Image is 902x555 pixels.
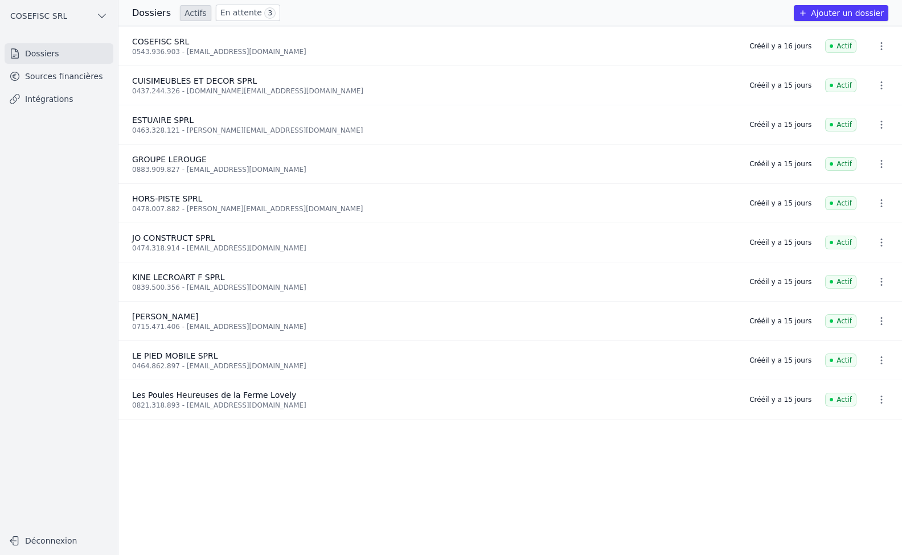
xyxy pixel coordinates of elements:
[825,314,856,328] span: Actif
[132,47,736,56] div: 0543.936.903 - [EMAIL_ADDRESS][DOMAIN_NAME]
[825,196,856,210] span: Actif
[825,118,856,131] span: Actif
[132,87,736,96] div: 0437.244.326 - [DOMAIN_NAME][EMAIL_ADDRESS][DOMAIN_NAME]
[216,5,280,21] a: En attente 3
[749,42,811,51] div: Créé il y a 16 jours
[5,532,113,550] button: Déconnexion
[132,244,736,253] div: 0474.318.914 - [EMAIL_ADDRESS][DOMAIN_NAME]
[132,194,202,203] span: HORS-PISTE SPRL
[132,126,736,135] div: 0463.328.121 - [PERSON_NAME][EMAIL_ADDRESS][DOMAIN_NAME]
[825,236,856,249] span: Actif
[749,277,811,286] div: Créé il y a 15 jours
[749,199,811,208] div: Créé il y a 15 jours
[5,43,113,64] a: Dossiers
[132,283,736,292] div: 0839.500.356 - [EMAIL_ADDRESS][DOMAIN_NAME]
[794,5,888,21] button: Ajouter un dossier
[264,7,276,19] span: 3
[132,312,198,321] span: [PERSON_NAME]
[749,159,811,168] div: Créé il y a 15 jours
[180,5,211,21] a: Actifs
[132,351,218,360] span: LE PIED MOBILE SPRL
[749,316,811,326] div: Créé il y a 15 jours
[132,361,736,371] div: 0464.862.897 - [EMAIL_ADDRESS][DOMAIN_NAME]
[5,66,113,87] a: Sources financières
[132,233,215,242] span: JO CONSTRUCT SPRL
[749,356,811,365] div: Créé il y a 15 jours
[132,401,736,410] div: 0821.318.893 - [EMAIL_ADDRESS][DOMAIN_NAME]
[132,390,296,400] span: Les Poules Heureuses de la Ferme Lovely
[132,155,207,164] span: GROUPE LEROUGE
[132,273,225,282] span: KINE LECROART F SPRL
[5,89,113,109] a: Intégrations
[5,7,113,25] button: COSEFISC SRL
[132,6,171,20] h3: Dossiers
[825,393,856,406] span: Actif
[132,322,736,331] div: 0715.471.406 - [EMAIL_ADDRESS][DOMAIN_NAME]
[825,157,856,171] span: Actif
[132,165,736,174] div: 0883.909.827 - [EMAIL_ADDRESS][DOMAIN_NAME]
[749,395,811,404] div: Créé il y a 15 jours
[132,204,736,213] div: 0478.007.882 - [PERSON_NAME][EMAIL_ADDRESS][DOMAIN_NAME]
[825,39,856,53] span: Actif
[749,120,811,129] div: Créé il y a 15 jours
[749,81,811,90] div: Créé il y a 15 jours
[749,238,811,247] div: Créé il y a 15 jours
[825,353,856,367] span: Actif
[825,275,856,289] span: Actif
[132,116,194,125] span: ESTUAIRE SPRL
[132,76,257,85] span: CUISIMEUBLES ET DECOR SPRL
[825,79,856,92] span: Actif
[10,10,67,22] span: COSEFISC SRL
[132,37,189,46] span: COSEFISC SRL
